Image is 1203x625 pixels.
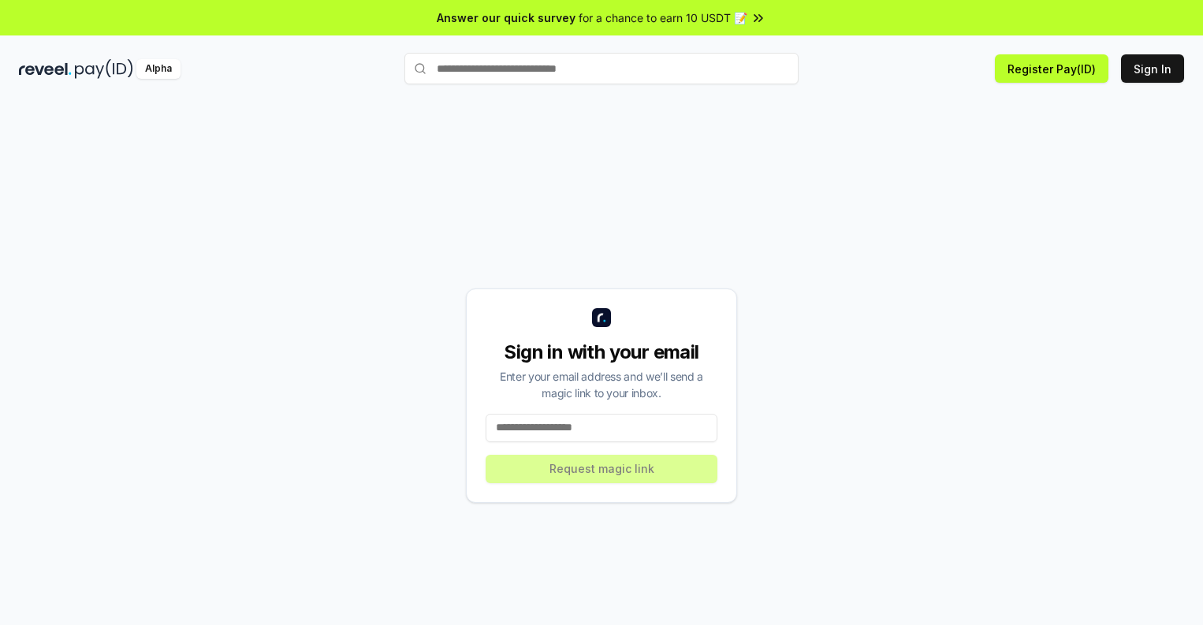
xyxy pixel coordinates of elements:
div: Sign in with your email [486,340,717,365]
span: for a chance to earn 10 USDT 📝 [579,9,747,26]
div: Alpha [136,59,181,79]
button: Register Pay(ID) [995,54,1108,83]
img: pay_id [75,59,133,79]
div: Enter your email address and we’ll send a magic link to your inbox. [486,368,717,401]
span: Answer our quick survey [437,9,575,26]
img: logo_small [592,308,611,327]
button: Sign In [1121,54,1184,83]
img: reveel_dark [19,59,72,79]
